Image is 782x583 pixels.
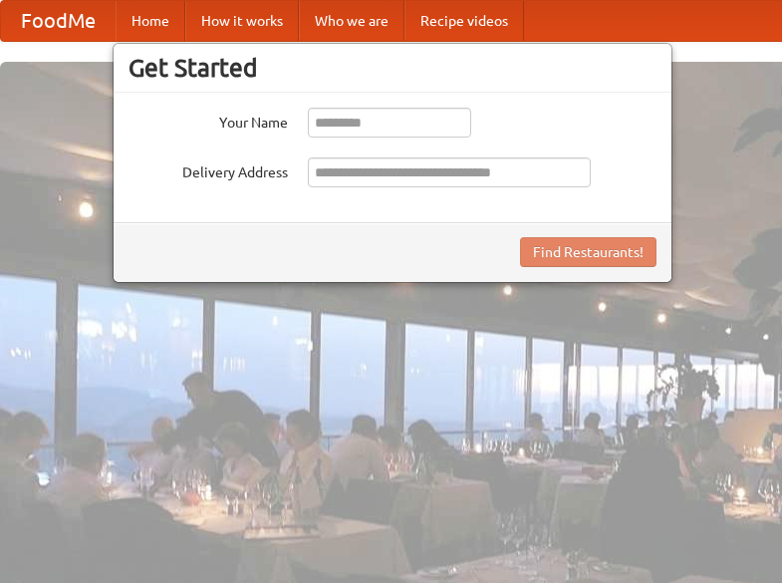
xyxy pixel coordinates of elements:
[404,1,524,41] a: Recipe videos
[299,1,404,41] a: Who we are
[129,108,288,133] label: Your Name
[129,157,288,182] label: Delivery Address
[129,53,656,83] h3: Get Started
[520,237,656,267] button: Find Restaurants!
[185,1,299,41] a: How it works
[116,1,185,41] a: Home
[1,1,116,41] a: FoodMe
